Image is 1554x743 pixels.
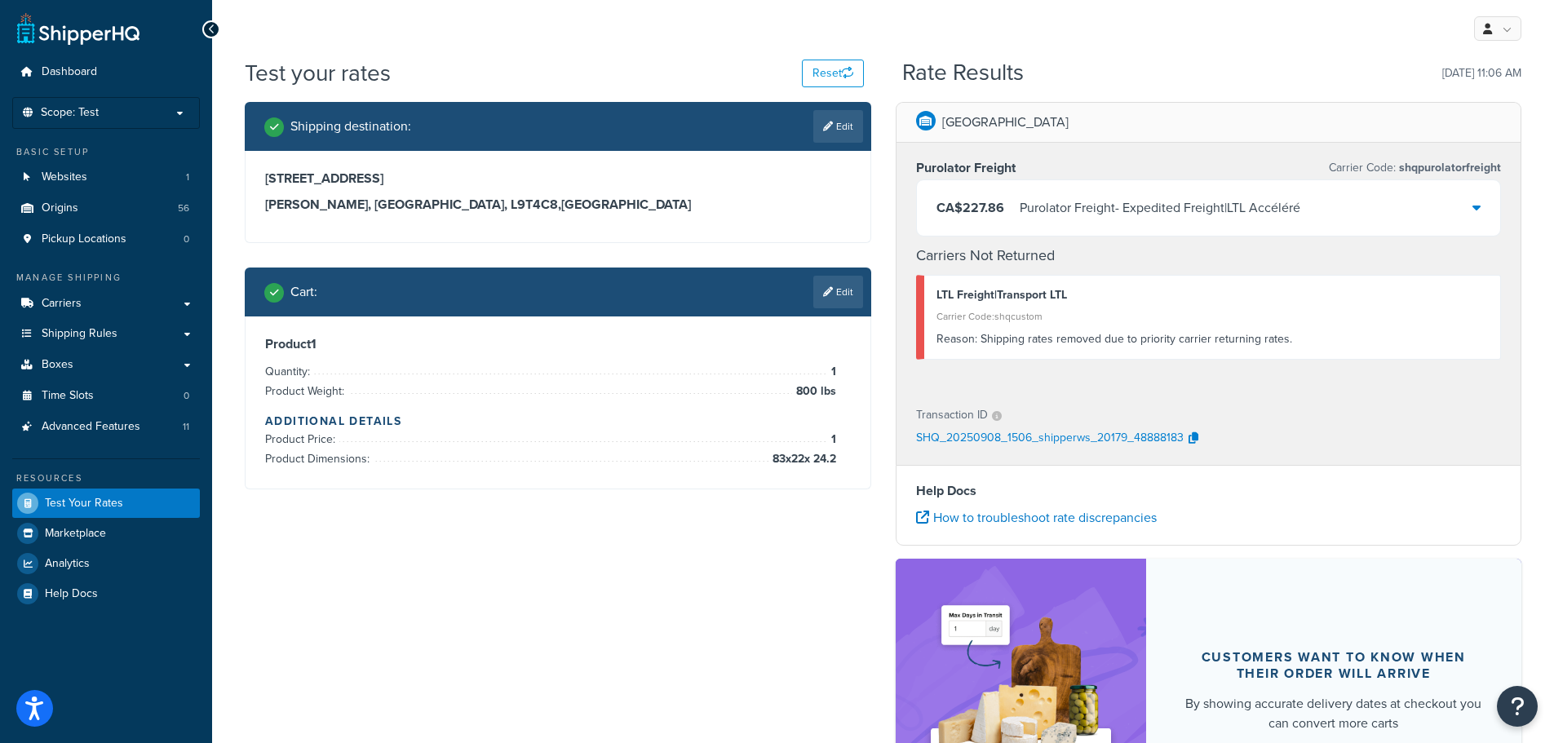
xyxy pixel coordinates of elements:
a: How to troubleshoot rate discrepancies [916,508,1157,527]
a: Help Docs [12,579,200,608]
span: 83 x 22 x 24.2 [768,449,836,469]
span: Scope: Test [41,106,99,120]
span: CA$227.86 [936,198,1004,217]
p: SHQ_20250908_1506_shipperws_20179_48888183 [916,427,1184,451]
div: Manage Shipping [12,271,200,285]
a: Carriers [12,289,200,319]
a: Shipping Rules [12,319,200,349]
h3: Purolator Freight [916,160,1016,176]
li: Advanced Features [12,412,200,442]
span: shqpurolatorfreight [1396,159,1501,176]
span: Product Price: [265,431,339,448]
div: Shipping rates removed due to priority carrier returning rates. [936,328,1489,351]
a: Analytics [12,549,200,578]
span: Pickup Locations [42,232,126,246]
span: Analytics [45,557,90,571]
button: Open Resource Center [1497,686,1538,727]
p: [GEOGRAPHIC_DATA] [942,111,1069,134]
span: Test Your Rates [45,497,123,511]
h2: Rate Results [902,60,1024,86]
span: 0 [184,232,189,246]
a: Origins56 [12,193,200,223]
span: 56 [178,201,189,215]
div: By showing accurate delivery dates at checkout you can convert more carts [1185,694,1483,733]
span: 11 [183,420,189,434]
p: [DATE] 11:06 AM [1442,62,1521,85]
a: Marketplace [12,519,200,548]
a: Advanced Features11 [12,412,200,442]
span: 1 [827,430,836,449]
span: 800 lbs [792,382,836,401]
div: Basic Setup [12,145,200,159]
li: Websites [12,162,200,192]
h2: Shipping destination : [290,119,411,134]
p: Transaction ID [916,404,988,427]
button: Reset [802,60,864,87]
span: Quantity: [265,363,314,380]
div: Carrier Code: shqcustom [936,305,1489,328]
h2: Cart : [290,285,317,299]
span: Product Weight: [265,383,348,400]
span: Advanced Features [42,420,140,434]
a: Edit [813,276,863,308]
span: Websites [42,170,87,184]
h4: Help Docs [916,481,1502,501]
div: LTL Freight|Transport LTL [936,284,1489,307]
span: 0 [184,389,189,403]
span: 1 [186,170,189,184]
span: Marketplace [45,527,106,541]
a: Time Slots0 [12,381,200,411]
div: Customers want to know when their order will arrive [1185,649,1483,682]
div: Purolator Freight - Expedited Freight|LTL Accéléré [1020,197,1300,219]
span: 1 [827,362,836,382]
a: Edit [813,110,863,143]
h1: Test your rates [245,57,391,89]
h3: [STREET_ADDRESS] [265,170,851,187]
a: Pickup Locations0 [12,224,200,254]
span: Origins [42,201,78,215]
span: Boxes [42,358,73,372]
span: Carriers [42,297,82,311]
span: Shipping Rules [42,327,117,341]
span: Dashboard [42,65,97,79]
h4: Additional Details [265,413,851,430]
li: Origins [12,193,200,223]
div: Resources [12,471,200,485]
h4: Carriers Not Returned [916,245,1502,267]
h3: [PERSON_NAME], [GEOGRAPHIC_DATA], L9T4C8 , [GEOGRAPHIC_DATA] [265,197,851,213]
span: Product Dimensions: [265,450,374,467]
p: Carrier Code: [1329,157,1501,179]
span: Help Docs [45,587,98,601]
a: Websites1 [12,162,200,192]
span: Reason: [936,330,977,347]
li: Time Slots [12,381,200,411]
a: Boxes [12,350,200,380]
span: Time Slots [42,389,94,403]
a: Dashboard [12,57,200,87]
h3: Product 1 [265,336,851,352]
li: Pickup Locations [12,224,200,254]
a: Test Your Rates [12,489,200,518]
